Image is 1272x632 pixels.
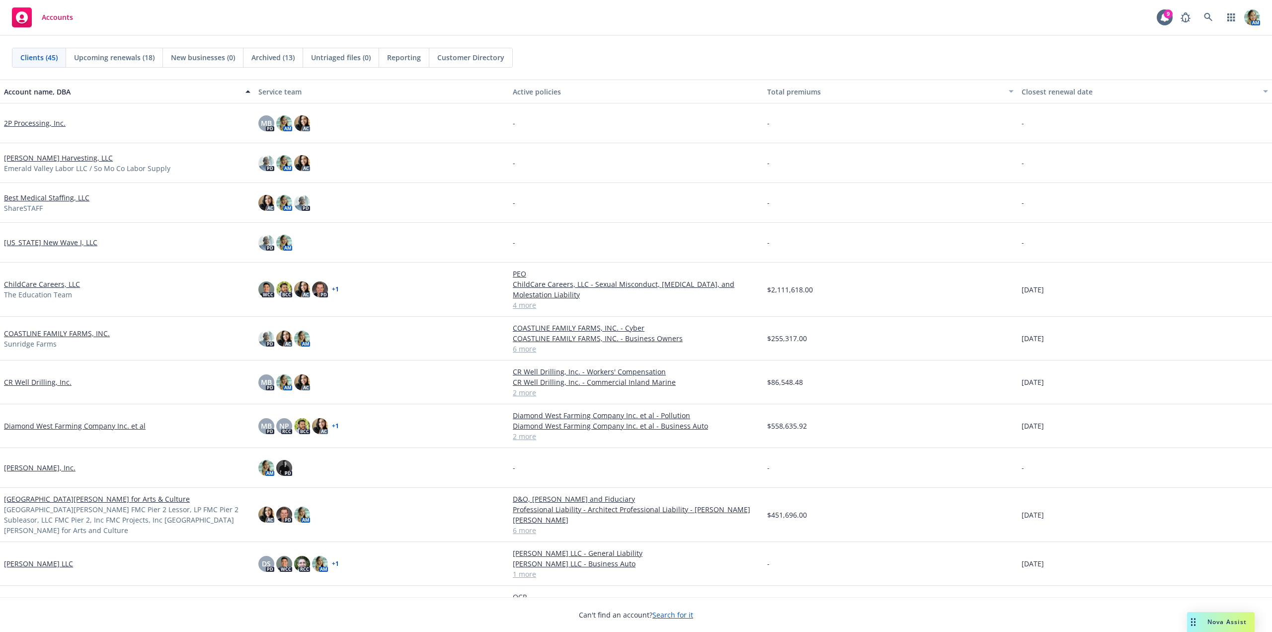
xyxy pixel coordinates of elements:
img: photo [276,556,292,572]
a: + 1 [332,286,339,292]
a: [GEOGRAPHIC_DATA][PERSON_NAME] for Arts & Culture [4,494,190,504]
div: Closest renewal date [1022,87,1257,97]
img: photo [258,281,274,297]
a: Search for it [652,610,693,620]
span: [DATE] [1022,558,1044,569]
span: - [513,462,515,473]
img: photo [294,115,310,131]
img: photo [1244,9,1260,25]
a: [PERSON_NAME] LLC [4,558,73,569]
img: photo [258,195,274,211]
span: - [513,237,515,248]
a: PEO [513,269,759,279]
img: photo [294,331,310,347]
button: Nova Assist [1187,612,1255,632]
span: MB [261,118,272,128]
span: DS [262,558,271,569]
a: CR Well Drilling, Inc. - Commercial Inland Marine [513,377,759,387]
span: - [767,462,770,473]
a: [PERSON_NAME], Inc. [4,462,76,473]
img: photo [258,331,274,347]
span: [DATE] [1022,284,1044,295]
span: - [767,558,770,569]
span: ShareSTAFF [4,203,43,213]
a: 6 more [513,344,759,354]
a: Diamond West Farming Company Inc. et al - Pollution [513,410,759,421]
img: photo [258,155,274,171]
a: Accounts [8,3,77,31]
a: CR Well Drilling, Inc. [4,377,72,387]
span: Sunridge Farms [4,339,57,349]
span: - [513,197,515,208]
img: photo [294,374,310,390]
a: Best Medical Staffing, LLC [4,192,89,203]
span: - [513,118,515,128]
span: - [513,158,515,168]
img: photo [294,155,310,171]
span: $558,635.92 [767,421,807,431]
div: Drag to move [1187,612,1199,632]
span: [DATE] [1022,377,1044,387]
span: MB [261,421,272,431]
span: - [767,158,770,168]
span: The Education Team [4,289,72,300]
span: [DATE] [1022,333,1044,344]
span: - [767,237,770,248]
span: Archived (13) [251,52,295,63]
span: [DATE] [1022,421,1044,431]
a: [PERSON_NAME] LLC - Business Auto [513,558,759,569]
button: Total premiums [763,80,1018,103]
a: Professional Liability - Architect Professional Liability - [PERSON_NAME] [PERSON_NAME] [513,504,759,525]
a: + 1 [332,423,339,429]
a: CR Well Drilling, Inc. - Workers' Compensation [513,366,759,377]
span: $451,696.00 [767,510,807,520]
a: 4 more [513,300,759,310]
span: - [767,197,770,208]
a: ChildCare Careers, LLC [4,279,80,289]
div: Account name, DBA [4,87,239,97]
a: 2 more [513,431,759,442]
img: photo [258,235,274,251]
div: Active policies [513,87,759,97]
button: Active policies [509,80,763,103]
span: Clients (45) [20,52,58,63]
span: New businesses (0) [171,52,235,63]
a: D&O, [PERSON_NAME] and Fiduciary [513,494,759,504]
img: photo [276,460,292,476]
a: COASTLINE FAMILY FARMS, INC. [4,328,110,339]
a: Diamond West Farming Company Inc. et al [4,421,146,431]
img: photo [276,155,292,171]
a: [PERSON_NAME] Harvesting, LLC [4,153,113,163]
span: Emerald Valley Labor LLC / So Mo Co Labor Supply [4,163,170,174]
div: 9 [1164,9,1173,18]
span: - [1022,197,1024,208]
img: photo [294,418,310,434]
a: 2 more [513,387,759,398]
span: Accounts [42,13,73,21]
span: - [1022,462,1024,473]
span: [DATE] [1022,510,1044,520]
img: photo [276,235,292,251]
img: photo [276,281,292,297]
div: Service team [258,87,505,97]
img: photo [294,195,310,211]
img: photo [312,418,328,434]
span: - [1022,158,1024,168]
a: 6 more [513,525,759,536]
span: - [767,118,770,128]
img: photo [276,507,292,523]
a: 2P Processing, Inc. [4,118,66,128]
span: Customer Directory [437,52,504,63]
span: NP [279,421,289,431]
img: photo [294,281,310,297]
a: Report a Bug [1176,7,1195,27]
img: photo [294,507,310,523]
span: Can't find an account? [579,610,693,620]
a: Switch app [1221,7,1241,27]
img: photo [276,195,292,211]
span: MB [261,377,272,387]
span: Nova Assist [1207,618,1247,626]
